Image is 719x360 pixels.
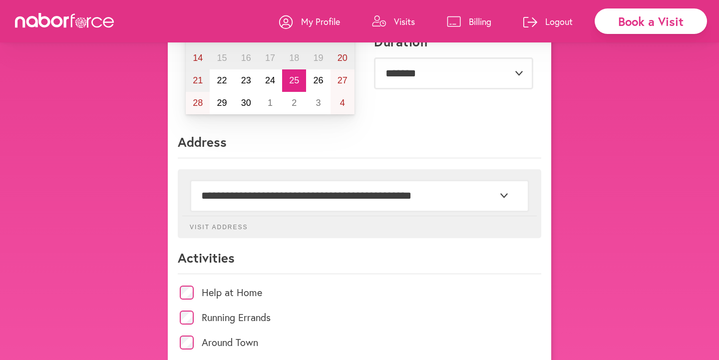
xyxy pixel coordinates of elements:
div: Book a Visit [595,8,707,34]
button: September 17, 2025 [258,47,282,69]
button: September 24, 2025 [258,69,282,92]
a: Visits [372,6,415,36]
abbr: September 23, 2025 [241,75,251,85]
abbr: September 16, 2025 [241,53,251,63]
p: Visit Address [182,216,537,231]
button: September 25, 2025 [282,69,306,92]
abbr: September 14, 2025 [193,53,203,63]
abbr: October 3, 2025 [316,98,321,108]
button: September 14, 2025 [186,47,210,69]
abbr: September 26, 2025 [314,75,324,85]
button: September 22, 2025 [210,69,234,92]
button: October 4, 2025 [331,92,355,114]
abbr: September 15, 2025 [217,53,227,63]
abbr: October 2, 2025 [292,98,297,108]
button: September 26, 2025 [306,69,330,92]
button: September 21, 2025 [186,69,210,92]
button: September 23, 2025 [234,69,258,92]
label: Help at Home [202,288,262,298]
abbr: September 17, 2025 [265,53,275,63]
p: Activities [178,249,541,274]
abbr: September 19, 2025 [314,53,324,63]
label: Running Errands [202,313,271,323]
p: Logout [545,15,573,27]
label: Duration [374,34,427,49]
button: September 18, 2025 [282,47,306,69]
a: Billing [447,6,491,36]
p: Visits [394,15,415,27]
abbr: September 30, 2025 [241,98,251,108]
button: September 29, 2025 [210,92,234,114]
abbr: September 24, 2025 [265,75,275,85]
p: Billing [469,15,491,27]
p: My Profile [301,15,340,27]
abbr: September 21, 2025 [193,75,203,85]
button: September 15, 2025 [210,47,234,69]
button: October 2, 2025 [282,92,306,114]
abbr: September 18, 2025 [289,53,299,63]
button: September 16, 2025 [234,47,258,69]
button: September 28, 2025 [186,92,210,114]
button: October 1, 2025 [258,92,282,114]
button: September 27, 2025 [331,69,355,92]
button: September 20, 2025 [331,47,355,69]
abbr: October 1, 2025 [268,98,273,108]
a: My Profile [279,6,340,36]
a: Logout [523,6,573,36]
abbr: September 22, 2025 [217,75,227,85]
abbr: September 20, 2025 [338,53,348,63]
abbr: September 28, 2025 [193,98,203,108]
abbr: September 25, 2025 [289,75,299,85]
abbr: September 29, 2025 [217,98,227,108]
button: September 19, 2025 [306,47,330,69]
button: September 30, 2025 [234,92,258,114]
label: Around Town [202,338,258,348]
abbr: September 27, 2025 [338,75,348,85]
button: October 3, 2025 [306,92,330,114]
abbr: October 4, 2025 [340,98,345,108]
p: Address [178,133,541,158]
